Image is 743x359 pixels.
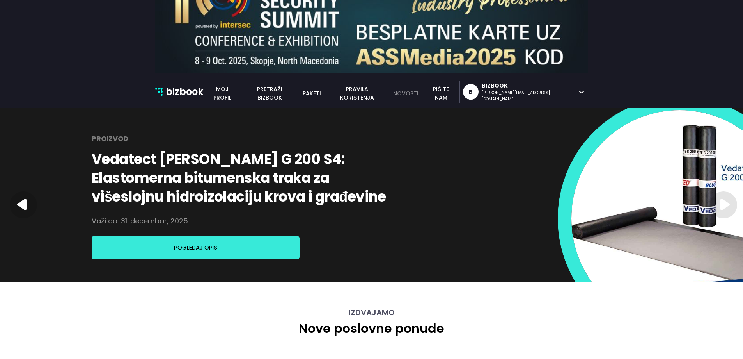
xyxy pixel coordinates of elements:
a: novosti [388,89,423,98]
h1: Nove poslovne ponude [155,321,588,336]
a: pravila korištenja [326,85,388,102]
a: Moj profil [203,85,241,102]
h3: Izdvajamo [155,308,588,317]
img: bizbook [155,88,163,96]
a: pretraži bizbook [241,85,298,102]
a: paketi [298,89,326,98]
div: Bizbook [482,82,575,90]
button: Pogledaj opis [92,236,300,259]
div: [PERSON_NAME][EMAIL_ADDRESS][DOMAIN_NAME] [482,90,575,102]
p: Važi do: 31. decembar, 2025 [92,213,188,229]
h2: Proizvod [92,131,128,146]
a: pišite nam [423,85,459,102]
div: B [469,84,473,100]
h1: Vedatect [PERSON_NAME] G 200 S4: Elastomerna bitumenska traka za višeslojnu hidroizolaciju krova ... [92,150,389,206]
a: bizbook [155,84,204,99]
p: bizbook [166,84,203,99]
